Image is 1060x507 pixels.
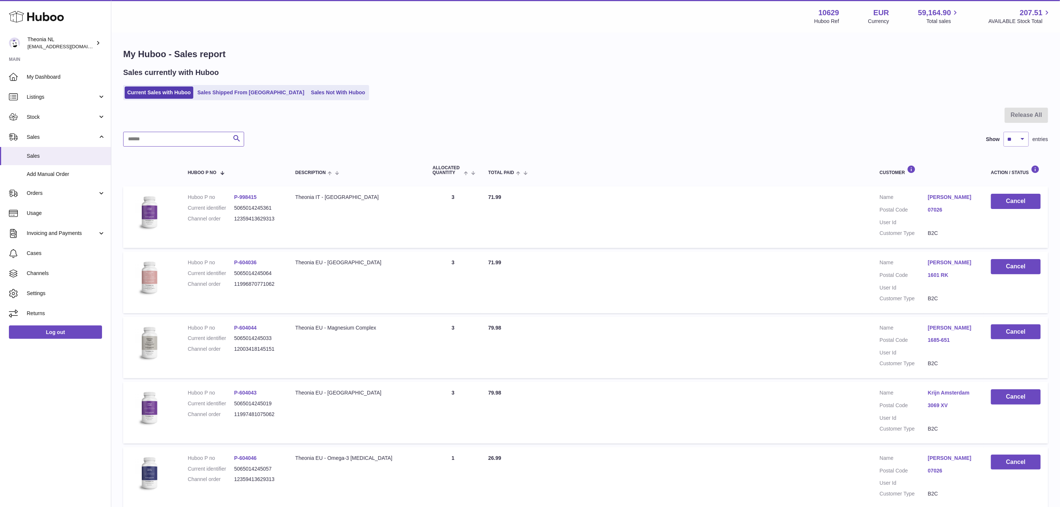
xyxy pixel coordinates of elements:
dt: Postal Code [880,337,928,346]
dt: Name [880,194,928,203]
span: Orders [27,190,98,197]
dt: User Id [880,415,928,422]
span: Usage [27,210,105,217]
dd: 5065014245064 [234,270,280,277]
dt: Customer Type [880,490,928,497]
dt: Current identifier [188,335,234,342]
a: Log out [9,326,102,339]
span: Stock [27,114,98,121]
dt: User Id [880,480,928,487]
dt: Postal Code [880,402,928,411]
button: Cancel [991,455,1041,470]
dt: Huboo P no [188,259,234,266]
img: 106291725893222.jpg [131,259,168,296]
dt: Postal Code [880,467,928,476]
img: 106291725893142.jpg [131,324,168,362]
dd: B2C [928,360,976,367]
span: entries [1033,136,1048,143]
div: Currency [868,18,889,25]
dt: User Id [880,349,928,356]
span: Channels [27,270,105,277]
dt: Postal Code [880,272,928,281]
dt: Huboo P no [188,194,234,201]
a: 1685-651 [928,337,976,344]
a: Current Sales with Huboo [125,86,193,99]
div: Customer [880,165,976,175]
div: Action / Status [991,165,1041,175]
dd: 12359413629313 [234,215,280,222]
a: 3069 XV [928,402,976,409]
td: 3 [425,186,481,248]
dt: User Id [880,219,928,226]
a: Krijn Amsterdam [928,389,976,396]
strong: 10629 [818,8,839,18]
div: Theonia EU - [GEOGRAPHIC_DATA] [295,259,418,266]
dt: Name [880,455,928,464]
dt: Current identifier [188,270,234,277]
a: P-604044 [234,325,257,331]
span: [EMAIL_ADDRESS][DOMAIN_NAME] [27,43,109,49]
div: Theonia IT - [GEOGRAPHIC_DATA] [295,194,418,201]
span: Add Manual Order [27,171,105,178]
span: Invoicing and Payments [27,230,98,237]
dt: Current identifier [188,205,234,212]
a: P-604046 [234,455,257,461]
a: [PERSON_NAME] [928,194,976,201]
dt: Name [880,259,928,268]
span: My Dashboard [27,73,105,81]
span: 26.99 [488,455,501,461]
h1: My Huboo - Sales report [123,48,1048,60]
span: AVAILABLE Stock Total [988,18,1051,25]
label: Show [986,136,1000,143]
span: 79.98 [488,325,501,331]
button: Cancel [991,389,1041,405]
a: [PERSON_NAME] [928,455,976,462]
span: Huboo P no [188,170,216,175]
td: 3 [425,382,481,444]
button: Cancel [991,324,1041,340]
a: 207.51 AVAILABLE Stock Total [988,8,1051,25]
td: 3 [425,317,481,379]
div: Theonia NL [27,36,94,50]
a: Sales Shipped From [GEOGRAPHIC_DATA] [195,86,307,99]
dd: B2C [928,425,976,432]
a: P-998415 [234,194,257,200]
a: Sales Not With Huboo [308,86,368,99]
dd: B2C [928,490,976,497]
dd: 5065014245361 [234,205,280,212]
dt: Current identifier [188,465,234,472]
a: [PERSON_NAME] [928,324,976,331]
dd: 11997481075062 [234,411,280,418]
span: Returns [27,310,105,317]
div: Theonia EU - Magnesium Complex [295,324,418,331]
dt: Channel order [188,281,234,288]
dt: Current identifier [188,400,234,407]
span: 79.98 [488,390,501,396]
h2: Sales currently with Huboo [123,68,219,78]
dt: Huboo P no [188,389,234,396]
span: Sales [27,134,98,141]
a: P-604036 [234,259,257,265]
dd: 5065014245033 [234,335,280,342]
img: 106291725893172.jpg [131,389,168,426]
dd: 12003418145151 [234,346,280,353]
dt: Customer Type [880,230,928,237]
dt: Customer Type [880,295,928,302]
dd: 5065014245057 [234,465,280,472]
a: [PERSON_NAME] [928,259,976,266]
dt: Channel order [188,476,234,483]
div: Theonia EU - Omega-3 [MEDICAL_DATA] [295,455,418,462]
dt: Customer Type [880,425,928,432]
span: 71.99 [488,194,501,200]
span: 59,164.90 [918,8,951,18]
span: Total paid [488,170,514,175]
span: ALLOCATED Quantity [433,166,462,175]
dt: User Id [880,284,928,291]
dt: Name [880,389,928,398]
span: Settings [27,290,105,297]
a: 1601 RK [928,272,976,279]
dt: Postal Code [880,206,928,215]
img: 106291725893008.jpg [131,194,168,231]
dt: Huboo P no [188,455,234,462]
a: 07026 [928,467,976,474]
